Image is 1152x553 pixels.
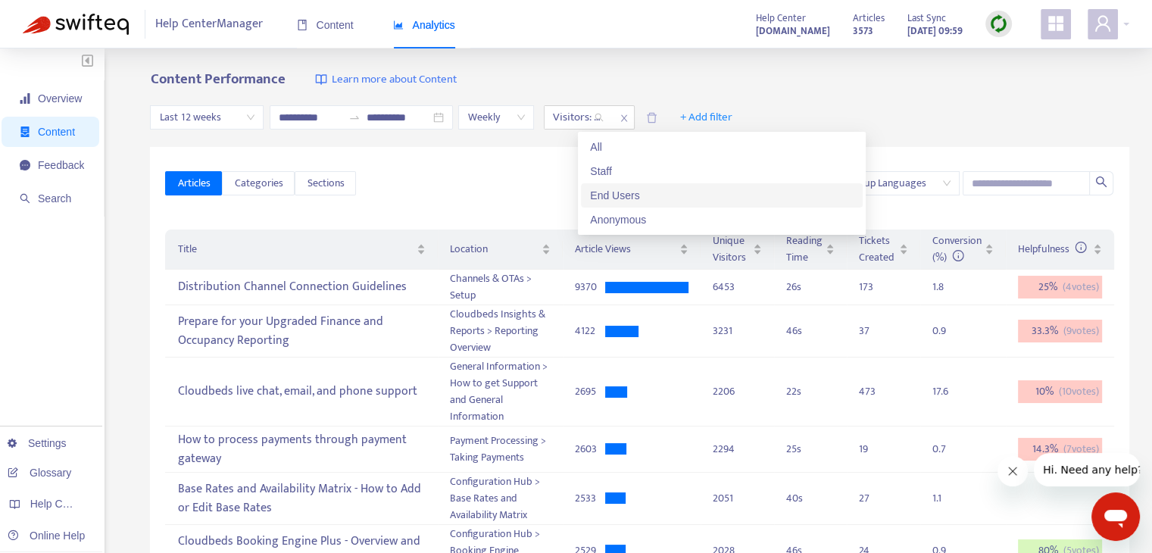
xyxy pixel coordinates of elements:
span: Last 12 weeks [159,106,254,129]
iframe: Botón para iniciar la ventana de mensajería [1091,492,1140,541]
iframe: Cerrar mensaje [997,456,1028,486]
button: Categories [222,171,295,195]
div: All [581,135,863,159]
div: 19 [859,441,889,458]
span: Helpfulness [1018,240,1087,258]
div: 37 [859,323,889,339]
button: + Add filter [669,105,744,130]
span: area-chart [393,20,404,30]
th: Unique Visitors [701,230,774,270]
div: 1.1 [932,490,963,507]
div: Cloudbeds live chat, email, and phone support [177,380,425,405]
div: 2533 [575,490,605,507]
div: 2603 [575,441,605,458]
span: Hi. Need any help? [9,11,109,23]
span: appstore [1047,14,1065,33]
img: image-link [315,73,327,86]
span: close [614,109,634,127]
div: 22 s [786,383,835,400]
div: 2206 [713,383,762,400]
div: 4122 [575,323,605,339]
div: Staff [581,159,863,183]
div: All [590,139,854,155]
span: message [20,160,30,170]
span: Unique Visitors [713,233,750,266]
button: Sections [295,171,356,195]
span: ( 7 votes) [1063,441,1099,458]
span: Analytics [393,19,455,31]
th: Tickets Created [847,230,920,270]
div: 26 s [786,279,835,295]
div: 2695 [575,383,605,400]
th: Article Views [563,230,701,270]
span: swap-right [348,111,361,123]
div: End Users [581,183,863,208]
span: Overview [38,92,82,105]
a: Glossary [8,467,71,479]
span: Location [450,241,539,258]
span: Categories [234,175,283,192]
div: 14.3 % [1018,438,1102,461]
span: Content [38,126,75,138]
div: 17.6 [932,383,963,400]
div: Anonymous [581,208,863,232]
div: Base Rates and Availability Matrix - How to Add or Edit Base Rates [177,476,425,520]
div: 10 % [1018,380,1102,403]
span: + Add filter [680,108,732,127]
div: 33.3 % [1018,320,1102,342]
td: Channels & OTAs > Setup [438,270,563,305]
th: Reading Time [774,230,847,270]
span: container [20,127,30,137]
span: Articles [177,175,210,192]
span: Feedback [38,159,84,171]
td: Configuration Hub > Base Rates and Availability Matrix [438,473,563,525]
b: Content Performance [150,67,285,91]
span: ( 9 votes) [1063,323,1099,339]
td: General Information > How to get Support and General Information [438,358,563,426]
div: 473 [859,383,889,400]
div: Anonymous [590,211,854,228]
button: Articles [165,171,222,195]
span: signal [20,93,30,104]
div: Distribution Channel Connection Guidelines [177,275,425,300]
div: 0.7 [932,441,963,458]
span: Help Center Manager [155,10,263,39]
span: Weekly [467,106,525,129]
span: Content [297,19,354,31]
span: search [20,193,30,204]
img: Swifteq [23,14,129,35]
span: Title [177,241,413,258]
strong: [DATE] 09:59 [907,23,963,39]
span: Article Views [575,241,676,258]
div: 46 s [786,323,835,339]
strong: 3573 [853,23,873,39]
div: 25 s [786,441,835,458]
span: Sections [307,175,344,192]
iframe: Mensaje de la compañía [1034,453,1140,486]
a: [DOMAIN_NAME] [756,22,830,39]
div: Prepare for your Upgraded Finance and Occupancy Reporting [177,309,425,353]
div: 2051 [713,490,762,507]
span: Learn more about Content [331,71,456,89]
td: Cloudbeds Insights & Reports > Reporting Overview [438,305,563,358]
span: Conversion (%) [932,232,982,266]
span: Group Languages [848,172,951,195]
span: to [348,111,361,123]
td: Payment Processing > Taking Payments [438,426,563,473]
span: ( 10 votes) [1059,383,1099,400]
div: 40 s [786,490,835,507]
div: How to process payments through payment gateway [177,427,425,471]
span: ( 4 votes) [1063,279,1099,295]
img: sync.dc5367851b00ba804db3.png [989,14,1008,33]
div: 9370 [575,279,605,295]
a: Settings [8,437,67,449]
span: Tickets Created [859,233,896,266]
a: Online Help [8,530,85,542]
span: Reading Time [786,233,823,266]
span: search [1095,176,1107,188]
strong: [DOMAIN_NAME] [756,23,830,39]
div: 0.9 [932,323,963,339]
div: 3231 [713,323,762,339]
span: Search [38,192,71,205]
div: 173 [859,279,889,295]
